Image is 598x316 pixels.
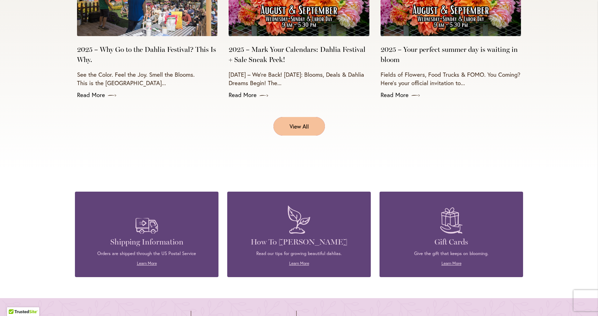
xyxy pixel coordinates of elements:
[381,44,521,65] a: 2025 – Your perfect summer day is waiting in bloom
[238,250,360,257] p: Read our tips for growing beautiful dahlias.
[390,250,513,257] p: Give the gift that keeps on blooming.
[289,261,309,266] a: Learn More
[238,237,360,247] h4: How To [PERSON_NAME]
[229,70,369,87] p: [DATE] – We’re Back! [DATE]: Blooms, Deals & Dahlia Dreams Begin! The...
[381,91,521,99] a: Read More
[77,44,217,65] a: 2025 – Why Go to the Dahlia Festival? This Is Why.
[441,261,461,266] a: Learn More
[137,261,157,266] a: Learn More
[77,70,217,87] p: See the Color. Feel the Joy. Smell the Blooms. This is the [GEOGRAPHIC_DATA]...
[85,250,208,257] p: Orders are shipped through the US Postal Service
[85,237,208,247] h4: Shipping Information
[229,91,369,99] a: Read More
[229,44,369,65] a: 2025 – Mark Your Calendars: Dahlia Festival + Sale Sneak Peek!
[290,122,309,130] span: View All
[390,237,513,247] h4: Gift Cards
[273,117,325,136] a: View All
[381,70,521,87] p: Fields of Flowers, Food Trucks & FOMO. You Coming? Here’s your official invitation to...
[77,91,217,99] a: Read More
